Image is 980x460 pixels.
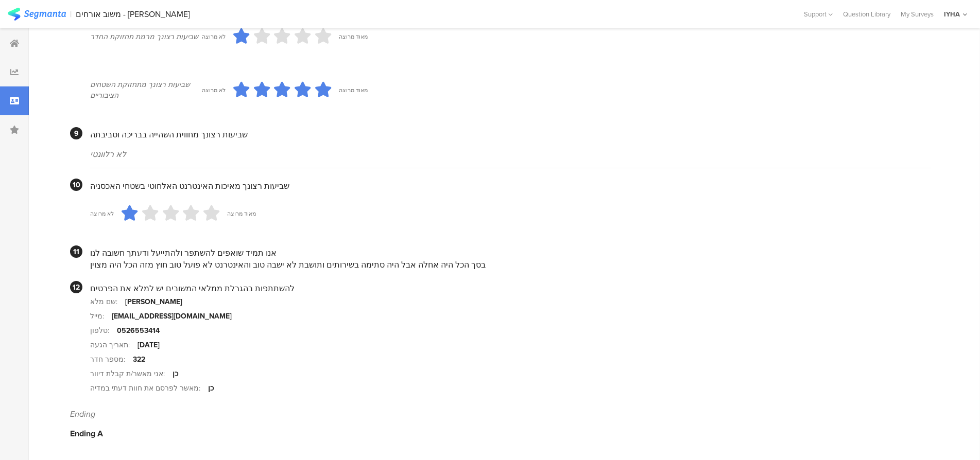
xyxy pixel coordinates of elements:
img: segmanta logo [8,8,66,21]
div: מאוד מרוצה [227,209,256,218]
div: לא מרוצה [202,32,226,41]
div: אני מאשר/ת קבלת דיוור: [90,368,173,379]
div: לא מרוצה [90,209,114,218]
div: [EMAIL_ADDRESS][DOMAIN_NAME] [112,311,232,322]
div: שביעות רצונך מחווית השהייה בבריכה וסביבתה [90,129,931,140]
div: Ending [70,408,931,420]
div: כן [173,368,178,379]
div: [PERSON_NAME] [125,296,182,307]
div: מייל: [90,311,112,322]
div: תאריך הגעה: [90,340,137,350]
div: אנו תמיד שואפים להשתפר ולהתייעל ודעתך חשובה לנו [90,247,931,259]
div: Ending A [70,428,931,439]
div: כן [208,383,214,394]
div: מאוד מרוצה [339,32,368,41]
div: שביעות רצונך מאיכות האינטרנט האלחוטי בשטחי האכסניה [90,180,931,192]
div: שביעות רצונך מרמת תחזוקת החדר [90,31,202,42]
div: להשתתפות בהגרלת ממלאי המשובים יש למלא את הפרטים [90,282,931,294]
div: 11 [70,245,82,258]
div: 322 [133,354,145,365]
div: לא מרוצה [202,86,226,94]
div: 10 [70,179,82,191]
div: 0526553414 [117,325,160,336]
div: מאוד מרוצה [339,86,368,94]
div: מספר חדר: [90,354,133,365]
a: My Surveys [896,9,939,19]
div: [DATE] [137,340,160,350]
div: לא רלוונטי [90,148,931,160]
div: IYHA [944,9,960,19]
div: מאשר לפרסם את חוות דעתי במדיה: [90,383,208,394]
div: ‏בסך הכל היה אחלה אבל היה סתימה בשירותים ותושבת לא ישבה טוב והאינטרנט לא פועל טוב חוץ מזה הכל היה... [90,259,931,271]
div: | [70,8,72,20]
div: Support [804,6,833,22]
div: שביעות רצונך מתחזוקת השטחים הציבוריים [90,79,202,101]
div: משוב אורחים - [PERSON_NAME] [76,9,190,19]
div: 9 [70,127,82,139]
div: טלפון: [90,325,117,336]
div: 12 [70,281,82,293]
div: שם מלא: [90,296,125,307]
a: Question Library [838,9,896,19]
